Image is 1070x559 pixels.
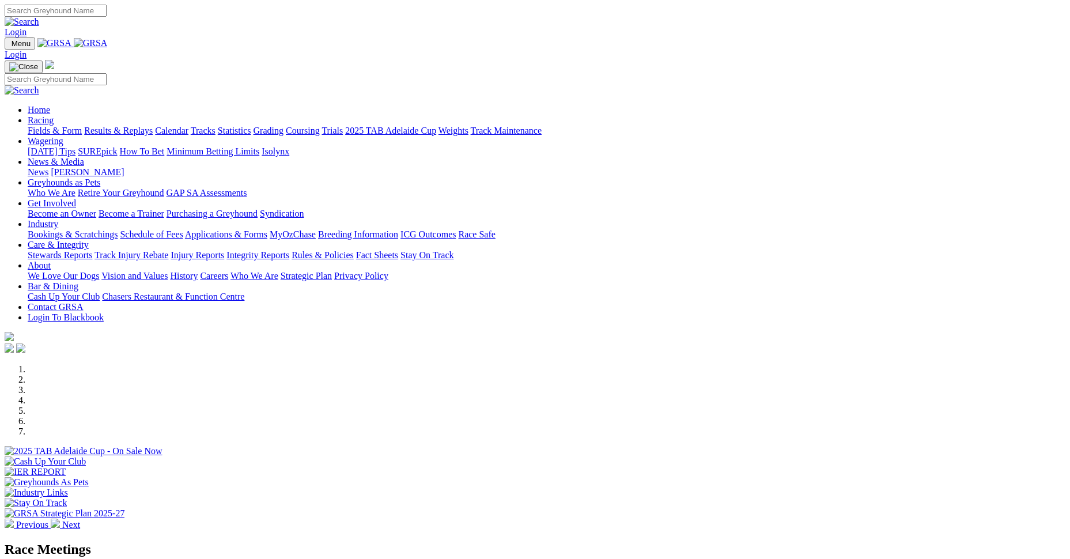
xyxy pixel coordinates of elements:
[9,62,38,71] img: Close
[120,146,165,156] a: How To Bet
[37,38,71,48] img: GRSA
[78,146,117,156] a: SUREpick
[438,126,468,135] a: Weights
[345,126,436,135] a: 2025 TAB Adelaide Cup
[171,250,224,260] a: Injury Reports
[28,312,104,322] a: Login To Blackbook
[5,488,68,498] img: Industry Links
[51,520,80,530] a: Next
[28,229,1065,240] div: Industry
[28,250,92,260] a: Stewards Reports
[5,73,107,85] input: Search
[28,198,76,208] a: Get Involved
[5,498,67,508] img: Stay On Track
[28,271,1065,281] div: About
[167,209,258,218] a: Purchasing a Greyhound
[334,271,388,281] a: Privacy Policy
[12,39,31,48] span: Menu
[28,302,83,312] a: Contact GRSA
[28,126,1065,136] div: Racing
[51,167,124,177] a: [PERSON_NAME]
[28,188,75,198] a: Who We Are
[5,477,89,488] img: Greyhounds As Pets
[28,146,1065,157] div: Wagering
[28,146,75,156] a: [DATE] Tips
[28,271,99,281] a: We Love Our Dogs
[94,250,168,260] a: Track Injury Rebate
[281,271,332,281] a: Strategic Plan
[16,520,48,530] span: Previous
[102,292,244,301] a: Chasers Restaurant & Function Centre
[322,126,343,135] a: Trials
[28,260,51,270] a: About
[28,188,1065,198] div: Greyhounds as Pets
[28,167,1065,177] div: News & Media
[78,188,164,198] a: Retire Your Greyhound
[5,85,39,96] img: Search
[185,229,267,239] a: Applications & Forms
[28,292,1065,302] div: Bar & Dining
[28,126,82,135] a: Fields & Form
[260,209,304,218] a: Syndication
[5,456,86,467] img: Cash Up Your Club
[5,61,43,73] button: Toggle navigation
[356,250,398,260] a: Fact Sheets
[28,250,1065,260] div: Care & Integrity
[286,126,320,135] a: Coursing
[5,50,27,59] a: Login
[5,519,14,528] img: chevron-left-pager-white.svg
[226,250,289,260] a: Integrity Reports
[262,146,289,156] a: Isolynx
[28,167,48,177] a: News
[5,508,124,519] img: GRSA Strategic Plan 2025-27
[28,209,1065,219] div: Get Involved
[155,126,188,135] a: Calendar
[62,520,80,530] span: Next
[45,60,54,69] img: logo-grsa-white.png
[5,343,14,353] img: facebook.svg
[170,271,198,281] a: History
[28,209,96,218] a: Become an Owner
[16,343,25,353] img: twitter.svg
[400,250,453,260] a: Stay On Track
[28,292,100,301] a: Cash Up Your Club
[200,271,228,281] a: Careers
[28,105,50,115] a: Home
[191,126,215,135] a: Tracks
[5,5,107,17] input: Search
[270,229,316,239] a: MyOzChase
[5,467,66,477] img: IER REPORT
[5,446,162,456] img: 2025 TAB Adelaide Cup - On Sale Now
[5,17,39,27] img: Search
[28,177,100,187] a: Greyhounds as Pets
[5,27,27,37] a: Login
[28,157,84,167] a: News & Media
[101,271,168,281] a: Vision and Values
[28,281,78,291] a: Bar & Dining
[292,250,354,260] a: Rules & Policies
[84,126,153,135] a: Results & Replays
[471,126,542,135] a: Track Maintenance
[458,229,495,239] a: Race Safe
[5,332,14,341] img: logo-grsa-white.png
[28,240,89,250] a: Care & Integrity
[5,542,1065,557] h2: Race Meetings
[167,146,259,156] a: Minimum Betting Limits
[51,519,60,528] img: chevron-right-pager-white.svg
[74,38,108,48] img: GRSA
[318,229,398,239] a: Breeding Information
[28,219,58,229] a: Industry
[254,126,283,135] a: Grading
[5,37,35,50] button: Toggle navigation
[28,136,63,146] a: Wagering
[28,229,118,239] a: Bookings & Scratchings
[218,126,251,135] a: Statistics
[28,115,54,125] a: Racing
[230,271,278,281] a: Who We Are
[167,188,247,198] a: GAP SA Assessments
[400,229,456,239] a: ICG Outcomes
[5,520,51,530] a: Previous
[99,209,164,218] a: Become a Trainer
[120,229,183,239] a: Schedule of Fees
